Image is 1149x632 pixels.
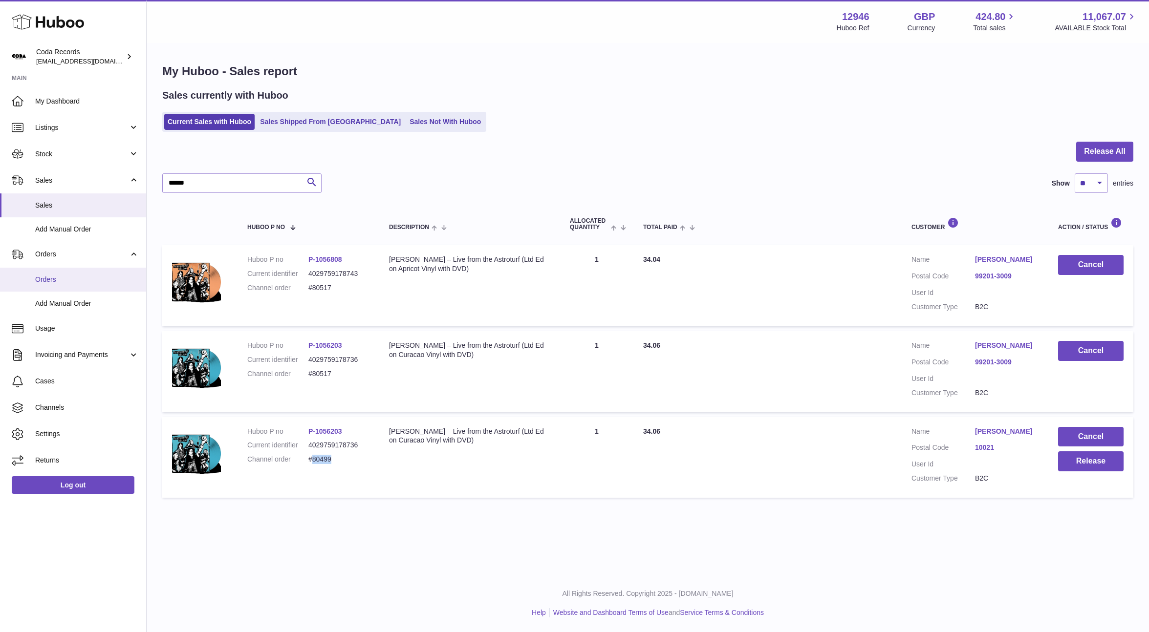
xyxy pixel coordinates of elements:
dd: B2C [975,474,1039,483]
dt: Huboo P no [247,427,308,436]
span: Huboo P no [247,224,285,231]
div: Huboo Ref [837,23,869,33]
img: haz@pcatmedia.com [12,49,26,64]
button: Cancel [1058,341,1124,361]
dd: 4029759178736 [308,441,369,450]
a: [PERSON_NAME] [975,341,1039,350]
span: Add Manual Order [35,225,139,234]
a: Service Terms & Conditions [680,609,764,616]
span: 11,067.07 [1083,10,1126,23]
dt: Current identifier [247,269,308,278]
strong: GBP [914,10,935,23]
dt: User Id [911,374,975,383]
dt: Postal Code [911,358,975,369]
dt: Postal Code [911,443,975,455]
dd: #80517 [308,283,369,293]
td: 1 [560,245,633,326]
button: Release [1058,451,1124,471]
span: Add Manual Order [35,299,139,308]
dt: User Id [911,288,975,297]
button: Cancel [1058,255,1124,275]
dd: #80517 [308,369,369,379]
dt: Huboo P no [247,255,308,264]
span: 424.80 [976,10,1005,23]
a: 11,067.07 AVAILABLE Stock Total [1055,10,1137,33]
div: Coda Records [36,47,124,66]
span: Channels [35,403,139,412]
div: [PERSON_NAME] – Live from the Astroturf (Ltd Ed on Curacao Vinyl with DVD) [389,427,550,445]
dt: Postal Code [911,272,975,283]
button: Release All [1076,142,1133,162]
a: 99201-3009 [975,358,1039,367]
a: P-1056203 [308,341,342,349]
dt: Channel order [247,369,308,379]
a: [PERSON_NAME] [975,427,1039,436]
img: 1756218795.png [172,341,221,394]
span: Sales [35,201,139,210]
span: My Dashboard [35,97,139,106]
a: P-1056203 [308,427,342,435]
dd: B2C [975,388,1039,398]
span: Total sales [973,23,1017,33]
li: and [550,608,764,617]
img: 1756218795.png [172,427,221,480]
dd: 4029759178736 [308,355,369,364]
span: 34.06 [643,427,660,435]
span: Total paid [643,224,677,231]
a: P-1056808 [308,255,342,263]
span: Returns [35,456,139,465]
dt: Current identifier [247,355,308,364]
button: Cancel [1058,427,1124,447]
img: 1756456160.png [172,255,221,308]
p: All Rights Reserved. Copyright 2025 - [DOMAIN_NAME] [154,589,1141,598]
div: Customer [911,217,1039,231]
span: Stock [35,149,129,159]
dd: #80499 [308,455,369,464]
dt: User Id [911,460,975,469]
dt: Current identifier [247,441,308,450]
span: Sales [35,176,129,185]
div: Action / Status [1058,217,1124,231]
dt: Channel order [247,455,308,464]
span: ALLOCATED Quantity [570,218,608,231]
dt: Customer Type [911,474,975,483]
a: Help [532,609,546,616]
strong: 12946 [842,10,869,23]
span: Cases [35,377,139,386]
a: Sales Shipped From [GEOGRAPHIC_DATA] [257,114,404,130]
dt: Huboo P no [247,341,308,350]
div: [PERSON_NAME] – Live from the Astroturf (Ltd Ed on Curacao Vinyl with DVD) [389,341,550,359]
a: Website and Dashboard Terms of Use [553,609,669,616]
label: Show [1052,179,1070,188]
dt: Name [911,341,975,353]
dt: Name [911,255,975,267]
div: [PERSON_NAME] – Live from the Astroturf (Ltd Ed on Apricot Vinyl with DVD) [389,255,550,274]
span: Settings [35,429,139,439]
dt: Customer Type [911,302,975,312]
div: Currency [908,23,935,33]
span: Orders [35,275,139,284]
td: 1 [560,417,633,498]
span: Usage [35,324,139,333]
span: Description [389,224,429,231]
span: Invoicing and Payments [35,350,129,359]
a: 99201-3009 [975,272,1039,281]
dt: Name [911,427,975,439]
a: Current Sales with Huboo [164,114,255,130]
dd: B2C [975,302,1039,312]
h2: Sales currently with Huboo [162,89,288,102]
dd: 4029759178743 [308,269,369,278]
span: Orders [35,250,129,259]
span: Listings [35,123,129,132]
td: 1 [560,331,633,412]
h1: My Huboo - Sales report [162,63,1133,79]
span: entries [1113,179,1133,188]
span: 34.06 [643,341,660,349]
a: 424.80 Total sales [973,10,1017,33]
span: [EMAIL_ADDRESS][DOMAIN_NAME] [36,57,144,65]
span: AVAILABLE Stock Total [1055,23,1137,33]
a: Sales Not With Huboo [406,114,484,130]
a: [PERSON_NAME] [975,255,1039,264]
a: 10021 [975,443,1039,452]
dt: Channel order [247,283,308,293]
